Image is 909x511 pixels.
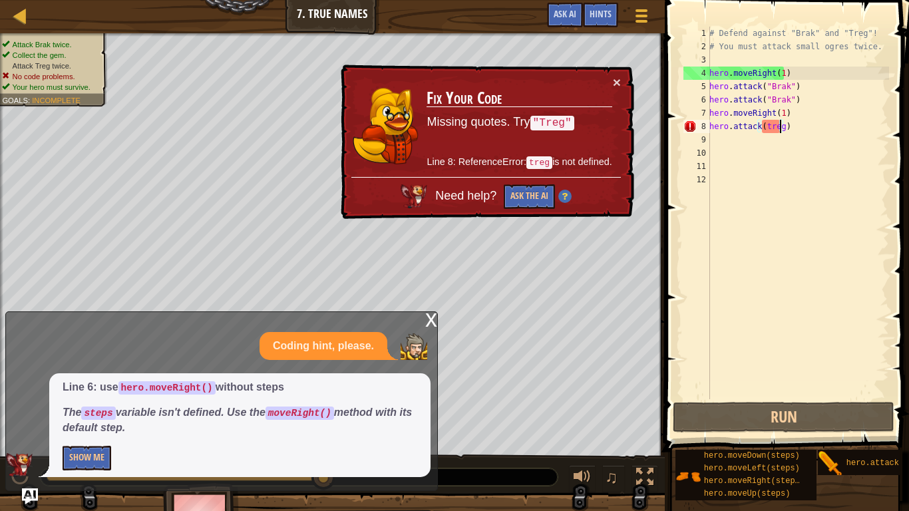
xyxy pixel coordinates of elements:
[569,465,596,492] button: Adjust volume
[683,160,710,173] div: 11
[118,381,216,395] code: hero.moveRight()
[704,489,791,498] span: hero.moveUp(steps)
[427,113,612,132] p: Missing quotes. Try
[683,173,710,186] div: 12
[683,93,710,106] div: 6
[612,74,620,88] button: ×
[704,476,805,486] span: hero.moveRight(steps)
[22,488,38,504] button: Ask AI
[590,7,612,20] span: Hints
[6,453,33,477] img: AI
[63,446,111,470] button: Show Me
[81,407,115,420] code: steps
[2,61,99,71] li: Attack Treg twice.
[547,3,583,27] button: Ask AI
[425,312,437,325] div: x
[504,184,556,209] button: Ask the AI
[683,120,710,133] div: 8
[28,96,32,104] span: :
[683,40,710,53] div: 2
[2,50,99,61] li: Collect the gem.
[673,402,894,432] button: Run
[530,115,574,130] code: "Treg"
[683,133,710,146] div: 9
[632,465,658,492] button: Toggle fullscreen
[266,407,334,420] code: moveRight()
[401,333,427,360] img: Player
[436,189,500,203] span: Need help?
[683,67,710,80] div: 4
[13,72,75,81] span: No code problems.
[683,106,710,120] div: 7
[13,40,72,49] span: Attack Brak twice.
[352,88,419,166] img: duck_hushbaum.png
[602,465,625,492] button: ♫
[554,7,576,20] span: Ask AI
[704,451,800,460] span: hero.moveDown(steps)
[683,80,710,93] div: 5
[625,3,658,34] button: Show game menu
[704,464,800,473] span: hero.moveLeft(steps)
[427,88,612,108] h3: Fix Your Code
[13,51,67,59] span: Collect the gem.
[526,156,552,169] code: treg
[401,185,428,210] img: AI
[13,83,91,91] span: Your hero must survive.
[675,464,701,489] img: portrait.png
[683,53,710,67] div: 3
[683,146,710,160] div: 10
[605,467,618,487] span: ♫
[683,27,710,40] div: 1
[2,71,99,82] li: No code problems.
[559,189,572,202] img: Hint
[818,451,843,476] img: portrait.png
[63,407,412,433] em: The variable isn't defined. Use the method with its default step.
[32,96,81,104] span: Incomplete
[2,39,99,50] li: Attack Brak twice.
[2,82,99,92] li: Your hero must survive.
[63,380,417,395] p: Line 6: use without steps
[13,61,71,70] span: Attack Treg twice.
[273,339,374,354] p: Coding hint, please.
[427,154,612,170] p: Line 8: ReferenceError: is not defined.
[2,96,28,104] span: Goals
